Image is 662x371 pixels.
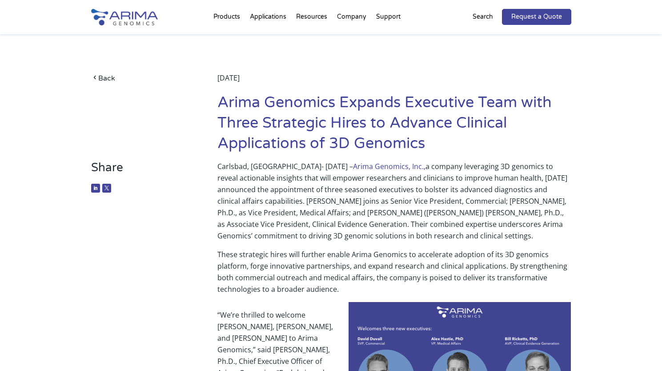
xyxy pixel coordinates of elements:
p: Carlsbad, [GEOGRAPHIC_DATA]- [DATE] – a company leveraging 3D genomics to reveal actionable insig... [217,161,571,249]
img: Arima-Genomics-logo [91,9,158,25]
h1: Arima Genomics Expands Executive Team with Three Strategic Hires to Advance Clinical Applications... [217,93,571,161]
div: [DATE] [217,72,571,93]
a: Back [91,72,191,84]
p: Search [473,11,493,23]
a: Request a Quote [502,9,571,25]
h3: Share [91,161,191,181]
p: These strategic hires will further enable Arima Genomics to accelerate adoption of its 3D genomic... [217,249,571,302]
a: Arima Genomics, Inc., [353,161,425,171]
